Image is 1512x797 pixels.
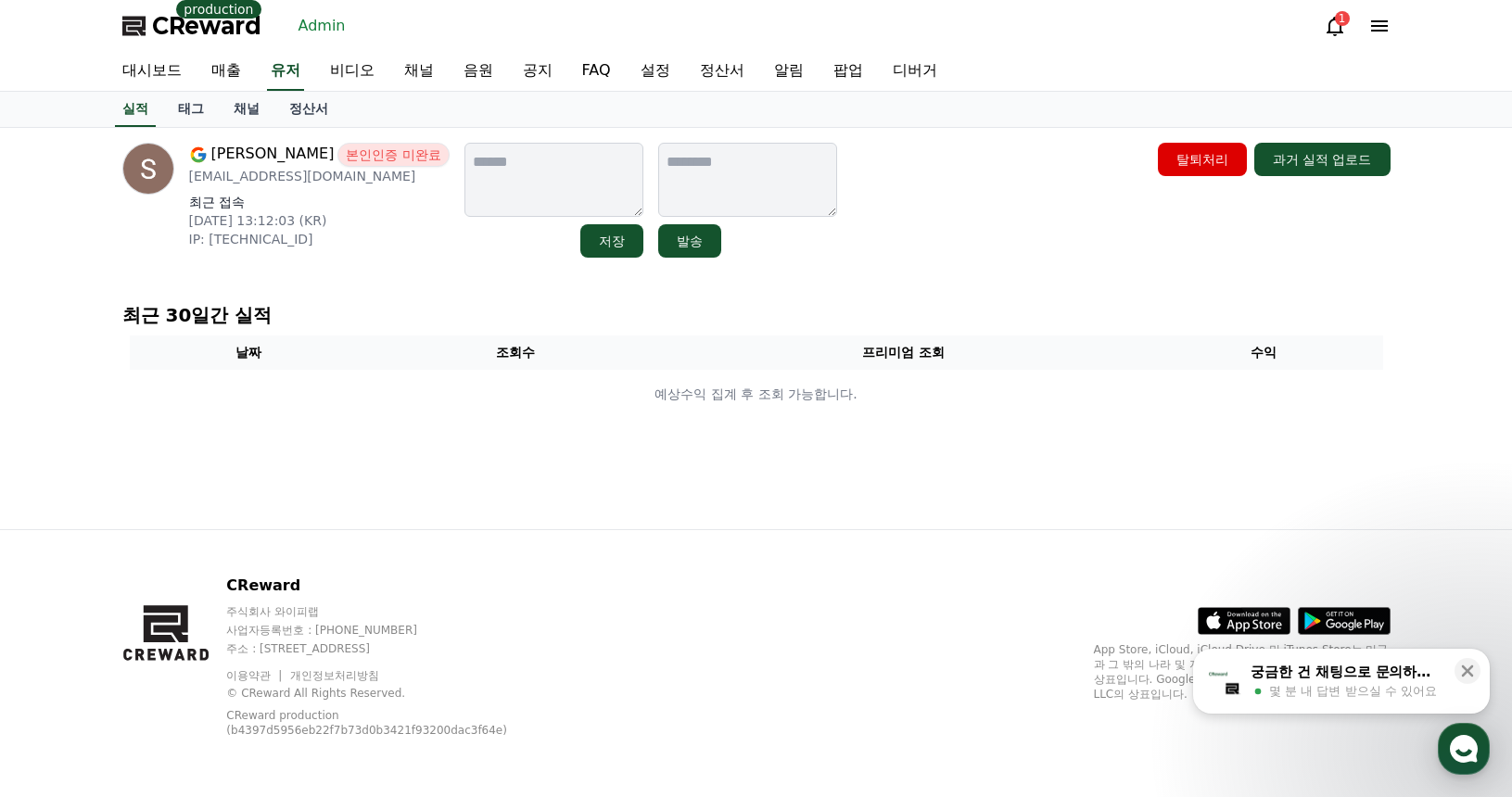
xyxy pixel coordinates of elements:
a: 대시보드 [108,52,197,91]
a: 개인정보처리방침 [290,669,379,682]
th: 날짜 [130,335,369,370]
span: 본인인증 미완료 [337,143,449,167]
a: 1 [1324,15,1346,37]
th: 조회수 [368,335,663,370]
p: CReward [226,575,552,597]
a: 유저 [267,52,304,91]
a: 매출 [197,52,256,91]
a: 공지 [508,52,567,91]
th: 프리미엄 조회 [663,335,1144,370]
button: 저장 [580,224,643,258]
button: 발송 [658,224,721,258]
p: 최근 30일간 실적 [122,302,1391,328]
a: 디버거 [878,52,952,91]
p: App Store, iCloud, iCloud Drive 및 iTunes Store는 미국과 그 밖의 나라 및 지역에서 등록된 Apple Inc.의 서비스 상표입니다. Goo... [1094,642,1391,702]
th: 수익 [1144,335,1383,370]
a: Admin [291,11,353,41]
div: 1 [1335,11,1350,26]
button: 탈퇴처리 [1158,143,1247,176]
a: 태그 [163,92,219,127]
a: CReward [122,11,261,41]
p: © CReward All Rights Reserved. [226,686,552,701]
p: [EMAIL_ADDRESS][DOMAIN_NAME] [189,167,450,185]
p: IP: [TECHNICAL_ID] [189,230,450,248]
p: 주소 : [STREET_ADDRESS] [226,641,552,656]
a: 비디오 [315,52,389,91]
a: 채널 [389,52,449,91]
a: 알림 [759,52,819,91]
a: 채널 [219,92,274,127]
p: 사업자등록번호 : [PHONE_NUMBER] [226,623,552,638]
a: 설정 [626,52,685,91]
a: 정산서 [274,92,343,127]
span: CReward [152,11,261,41]
p: 최근 접속 [189,193,450,211]
img: profile image [122,143,174,195]
p: 예상수익 집계 후 조회 가능합니다. [131,385,1382,404]
p: [DATE] 13:12:03 (KR) [189,211,450,230]
a: 실적 [115,92,156,127]
p: CReward production (b4397d5956eb22f7b73d0b3421f93200dac3f64e) [226,708,523,738]
a: 팝업 [819,52,878,91]
p: 주식회사 와이피랩 [226,604,552,619]
a: 이용약관 [226,669,285,682]
a: FAQ [567,52,626,91]
a: 음원 [449,52,508,91]
a: 정산서 [685,52,759,91]
button: 과거 실적 업로드 [1254,143,1391,176]
span: [PERSON_NAME] [211,143,335,167]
